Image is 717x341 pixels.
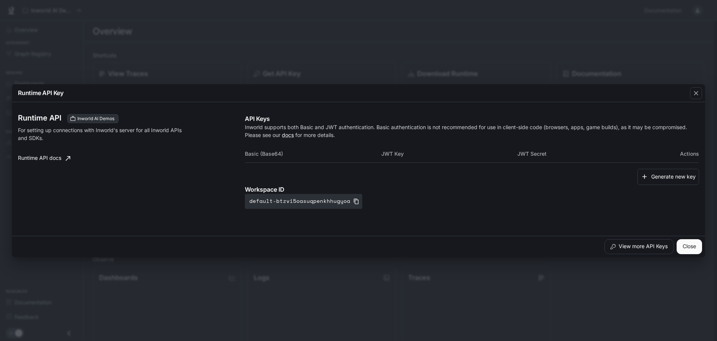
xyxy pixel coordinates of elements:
h3: Runtime API [18,114,61,122]
button: Generate new key [637,169,699,185]
p: Inworld supports both Basic and JWT authentication. Basic authentication is not recommended for u... [245,123,699,139]
div: These keys will apply to your current workspace only [67,114,119,123]
button: Close [677,239,702,254]
a: Runtime API docs [15,151,73,166]
a: docs [282,132,294,138]
p: API Keys [245,114,699,123]
button: View more API Keys [604,239,674,254]
th: JWT Key [381,145,517,163]
p: Workspace ID [245,185,699,194]
th: JWT Secret [517,145,653,163]
p: Runtime API Key [18,88,64,97]
button: default-btzvi5oasuqpenkhhugyoa [245,194,362,209]
p: For setting up connections with Inworld's server for all Inworld APIs and SDKs. [18,126,184,142]
span: Inworld AI Demos [74,115,117,122]
th: Basic (Base64) [245,145,381,163]
th: Actions [654,145,699,163]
